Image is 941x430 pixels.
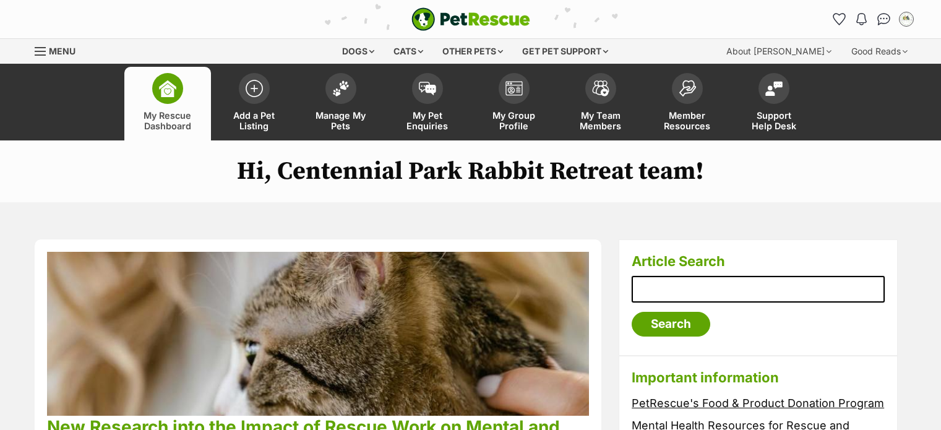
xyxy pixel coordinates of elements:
button: My account [896,9,916,29]
a: My Pet Enquiries [384,67,471,140]
span: Add a Pet Listing [226,110,282,131]
span: My Rescue Dashboard [140,110,196,131]
div: Other pets [434,39,512,64]
span: My Team Members [573,110,629,131]
h3: Important information [632,369,885,386]
a: Member Resources [644,67,731,140]
a: My Rescue Dashboard [124,67,211,140]
img: member-resources-icon-8e73f808a243e03378d46382f2149f9095a855e16c252ad45f914b54edf8863c.svg [679,80,696,97]
div: About [PERSON_NAME] [718,39,840,64]
a: Support Help Desk [731,67,817,140]
img: group-profile-icon-3fa3cf56718a62981997c0bc7e787c4b2cf8bcc04b72c1350f741eb67cf2f40e.svg [505,81,523,96]
div: Get pet support [513,39,617,64]
a: Conversations [874,9,894,29]
div: Good Reads [843,39,916,64]
img: logo-e224e6f780fb5917bec1dbf3a21bbac754714ae5b6737aabdf751b685950b380.svg [411,7,530,31]
a: Favourites [830,9,849,29]
img: phpu68lcuz3p4idnkqkn.jpg [47,252,590,416]
img: add-pet-listing-icon-0afa8454b4691262ce3f59096e99ab1cd57d4a30225e0717b998d2c9b9846f56.svg [246,80,263,97]
span: Menu [49,46,75,56]
span: My Pet Enquiries [400,110,455,131]
img: help-desk-icon-fdf02630f3aa405de69fd3d07c3f3aa587a6932b1a1747fa1d2bba05be0121f9.svg [765,81,783,96]
img: notifications-46538b983faf8c2785f20acdc204bb7945ddae34d4c08c2a6579f10ce5e182be.svg [856,13,866,25]
h3: Article Search [632,252,885,270]
a: Add a Pet Listing [211,67,298,140]
img: Romane Molle profile pic [900,13,913,25]
a: Menu [35,39,84,61]
div: Cats [385,39,432,64]
img: pet-enquiries-icon-7e3ad2cf08bfb03b45e93fb7055b45f3efa6380592205ae92323e6603595dc1f.svg [419,82,436,95]
span: Manage My Pets [313,110,369,131]
span: My Group Profile [486,110,542,131]
ul: Account quick links [830,9,916,29]
button: Notifications [852,9,872,29]
a: PetRescue's Food & Product Donation Program [632,397,884,410]
img: chat-41dd97257d64d25036548639549fe6c8038ab92f7586957e7f3b1b290dea8141.svg [877,13,890,25]
span: Support Help Desk [746,110,802,131]
img: manage-my-pets-icon-02211641906a0b7f246fdf0571729dbe1e7629f14944591b6c1af311fb30b64b.svg [332,80,350,97]
a: My Team Members [557,67,644,140]
a: PetRescue [411,7,530,31]
input: Search [632,312,710,337]
img: team-members-icon-5396bd8760b3fe7c0b43da4ab00e1e3bb1a5d9ba89233759b79545d2d3fc5d0d.svg [592,80,609,97]
a: Manage My Pets [298,67,384,140]
div: Dogs [333,39,383,64]
span: Member Resources [660,110,715,131]
img: dashboard-icon-eb2f2d2d3e046f16d808141f083e7271f6b2e854fb5c12c21221c1fb7104beca.svg [159,80,176,97]
a: My Group Profile [471,67,557,140]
